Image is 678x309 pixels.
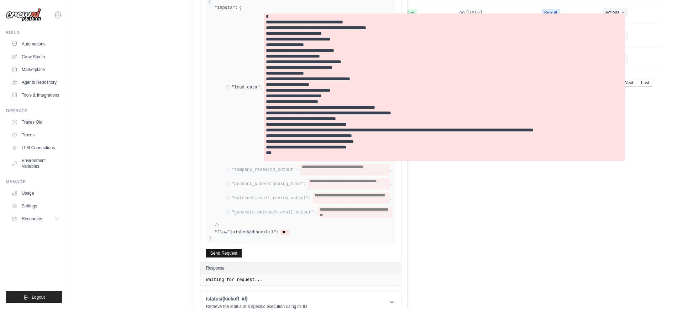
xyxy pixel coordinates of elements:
[9,51,62,63] a: Crew Studio
[6,108,62,114] div: Operate
[232,167,298,173] label: "company_research_output":
[542,9,560,17] span: Kickoff
[9,116,62,128] a: Traces Old
[215,5,238,11] label: "inputs":
[9,90,62,101] a: Tools & Integrations
[22,216,42,222] span: Resources
[625,85,627,90] span: ,
[232,181,306,187] label: "product_understanding_task":
[390,167,392,173] span: ,
[638,79,652,87] a: Last
[215,229,279,235] label: "flowFinishedWebhookUrl":
[206,295,307,302] h1: /status/{kickoff_id}
[459,10,482,15] time: September 24, 2025 at 13:40 CDT
[9,213,62,224] button: Resources
[206,265,225,271] h2: Response
[232,210,316,215] label: "generate_outreach_email_output":
[206,249,242,257] button: Send Request
[9,129,62,141] a: Traces
[603,8,628,17] button: Actions for execution
[390,195,392,201] span: ,
[390,181,392,187] span: ,
[217,221,220,227] span: ,
[32,294,45,300] span: Logout
[621,79,637,87] a: Next
[215,221,217,227] span: }
[9,38,62,50] a: Automations
[9,77,62,88] a: Agents Repository
[6,179,62,185] div: Manage
[9,64,62,75] a: Marketplace
[9,200,62,212] a: Settings
[9,188,62,199] a: Usage
[6,8,41,22] img: Logo
[232,195,311,201] label: "outreach_email_review_output":
[9,155,62,172] a: Environment Variables
[6,291,62,303] button: Logout
[6,30,62,36] div: Build
[232,85,262,90] label: "lead_data":
[9,142,62,153] a: LLM Connections
[239,5,242,11] span: {
[209,235,211,240] span: }
[206,277,395,283] pre: Waiting for request...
